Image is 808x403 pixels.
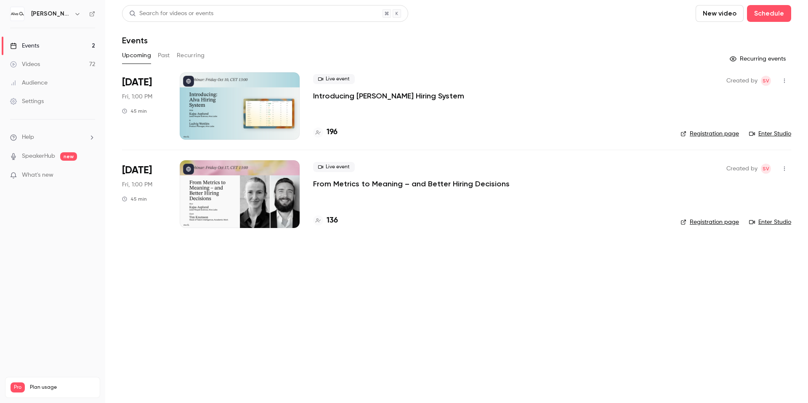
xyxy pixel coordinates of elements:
[122,72,166,140] div: Oct 10 Fri, 1:00 PM (Europe/Stockholm)
[313,162,355,172] span: Live event
[30,384,95,391] span: Plan usage
[122,108,147,114] div: 45 min
[680,130,739,138] a: Registration page
[761,164,771,174] span: Sara Vinell
[313,179,510,189] a: From Metrics to Meaning – and Better Hiring Decisions
[22,152,55,161] a: SpeakerHub
[763,164,769,174] span: SV
[122,93,152,101] span: Fri, 1:00 PM
[158,49,170,62] button: Past
[122,180,152,189] span: Fri, 1:00 PM
[726,52,791,66] button: Recurring events
[22,133,34,142] span: Help
[122,196,147,202] div: 45 min
[327,127,338,138] h4: 196
[10,133,95,142] li: help-dropdown-opener
[696,5,744,22] button: New video
[122,35,148,45] h1: Events
[10,60,40,69] div: Videos
[60,152,77,161] span: new
[31,10,71,18] h6: [PERSON_NAME] Labs
[763,76,769,86] span: SV
[122,49,151,62] button: Upcoming
[122,160,166,228] div: Oct 17 Fri, 1:00 PM (Europe/Stockholm)
[11,382,25,392] span: Pro
[313,74,355,84] span: Live event
[10,97,44,106] div: Settings
[313,127,338,138] a: 196
[726,164,757,174] span: Created by
[726,76,757,86] span: Created by
[122,164,152,177] span: [DATE]
[761,76,771,86] span: Sara Vinell
[10,42,39,50] div: Events
[10,79,48,87] div: Audience
[122,76,152,89] span: [DATE]
[129,9,213,18] div: Search for videos or events
[747,5,791,22] button: Schedule
[177,49,205,62] button: Recurring
[313,215,338,226] a: 136
[22,171,53,180] span: What's new
[11,7,24,21] img: Alva Labs
[327,215,338,226] h4: 136
[749,218,791,226] a: Enter Studio
[680,218,739,226] a: Registration page
[749,130,791,138] a: Enter Studio
[313,91,464,101] a: Introducing [PERSON_NAME] Hiring System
